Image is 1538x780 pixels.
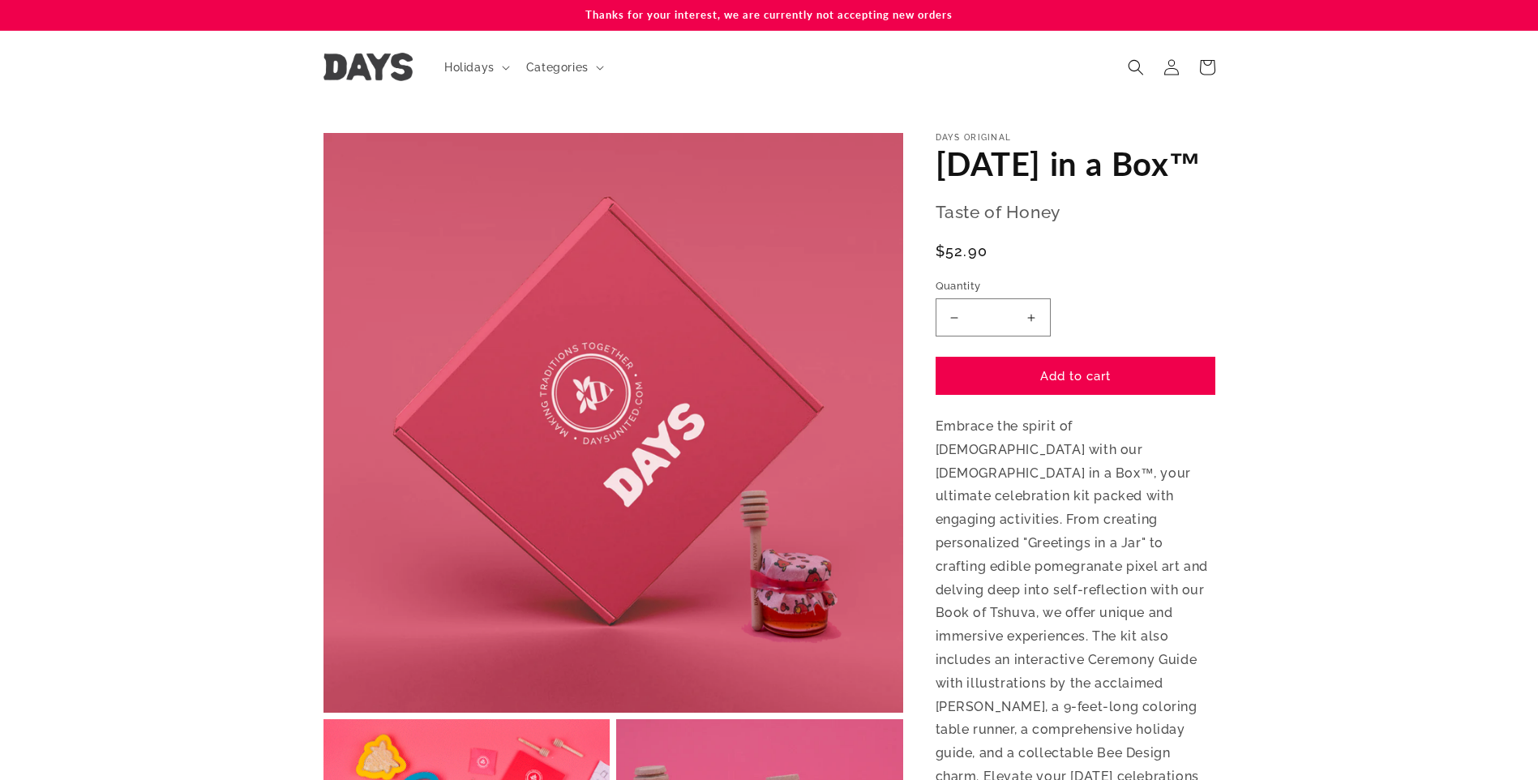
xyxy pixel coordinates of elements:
[936,240,988,262] span: $52.90
[1118,49,1154,85] summary: Search
[936,143,1215,185] h1: [DATE] in a Box™
[936,278,1215,294] label: Quantity
[435,50,516,84] summary: Holidays
[444,60,495,75] span: Holidays
[936,197,1215,228] p: Taste of Honey
[526,60,589,75] span: Categories
[323,53,413,81] img: Days United
[936,357,1215,395] button: Add to cart
[936,133,1215,143] p: Days Original
[516,50,610,84] summary: Categories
